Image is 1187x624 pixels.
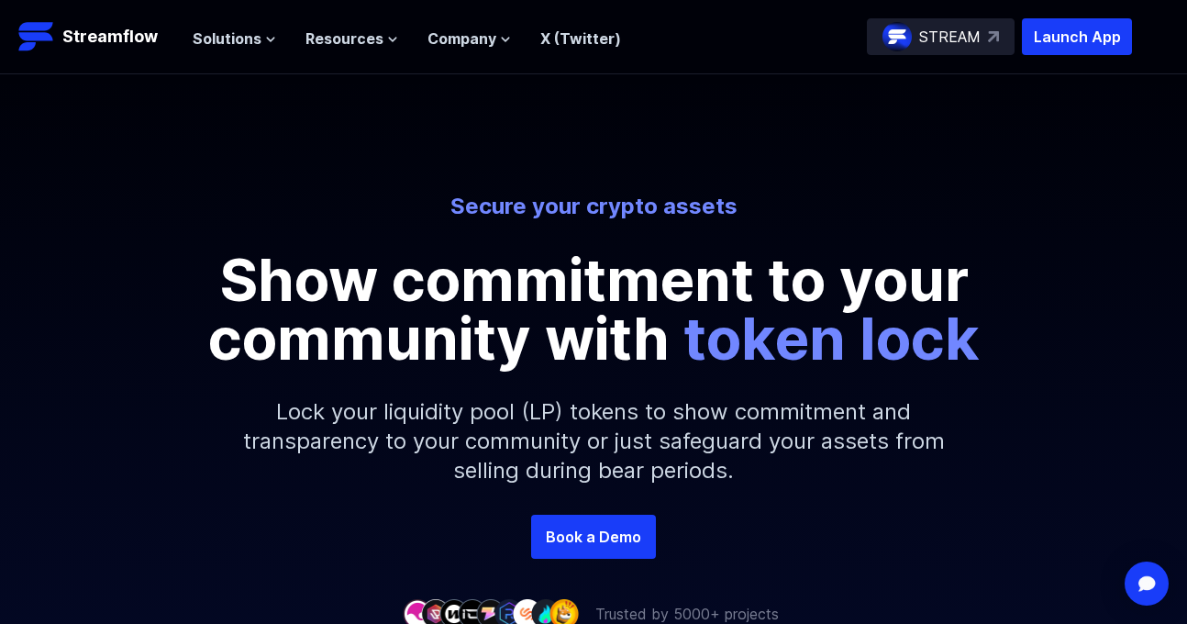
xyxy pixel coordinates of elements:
button: Launch App [1022,18,1132,55]
p: Lock your liquidity pool (LP) tokens to show commitment and transparency to your community or jus... [199,368,988,515]
a: STREAM [867,18,1015,55]
a: Streamflow [18,18,174,55]
span: Resources [305,28,383,50]
p: Secure your crypto assets [85,192,1102,221]
button: Resources [305,28,398,50]
p: Streamflow [62,24,158,50]
div: Open Intercom Messenger [1125,562,1169,606]
a: X (Twitter) [540,29,621,48]
span: Company [427,28,496,50]
p: STREAM [919,26,981,48]
p: Show commitment to your community with [181,251,1006,368]
span: Solutions [193,28,261,50]
button: Company [427,28,511,50]
a: Book a Demo [531,515,656,559]
img: top-right-arrow.svg [988,31,999,42]
img: Streamflow Logo [18,18,55,55]
img: streamflow-logo-circle.png [882,22,912,51]
button: Solutions [193,28,276,50]
span: token lock [683,303,980,373]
